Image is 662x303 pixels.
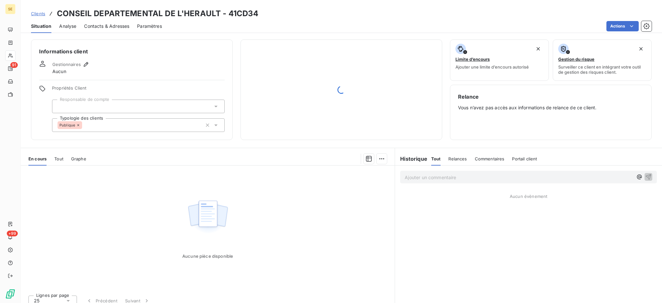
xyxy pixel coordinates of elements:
[448,156,467,161] span: Relances
[510,194,547,199] span: Aucun évènement
[458,93,644,132] div: Vous n’avez pas accès aux informations de relance de ce client.
[84,23,129,29] span: Contacts & Adresses
[28,156,47,161] span: En cours
[58,103,63,109] input: Ajouter une valeur
[606,21,639,31] button: Actions
[82,122,87,128] input: Ajouter une valeur
[7,231,18,236] span: +99
[52,68,66,75] span: Aucun
[57,8,258,19] h3: CONSEIL DEPARTEMENTAL DE L'HERAULT - 41CD34
[450,39,549,81] button: Limite d’encoursAjouter une limite d’encours autorisé
[5,289,16,299] img: Logo LeanPay
[10,62,18,68] span: 91
[39,48,225,55] h6: Informations client
[395,155,427,163] h6: Historique
[558,64,646,75] span: Surveiller ce client en intégrant votre outil de gestion des risques client.
[431,156,441,161] span: Tout
[455,64,529,70] span: Ajouter une limite d’encours autorisé
[59,123,75,127] span: Publique
[54,156,63,161] span: Tout
[182,254,233,259] span: Aucune pièce disponible
[187,197,229,237] img: Empty state
[512,156,537,161] span: Portail client
[59,23,76,29] span: Analyse
[558,57,594,62] span: Gestion du risque
[31,10,45,17] a: Clients
[458,93,644,101] h6: Relance
[52,85,225,94] span: Propriétés Client
[137,23,162,29] span: Paramètres
[52,62,81,67] span: Gestionnaires
[455,57,490,62] span: Limite d’encours
[5,4,16,14] div: SE
[475,156,505,161] span: Commentaires
[31,11,45,16] span: Clients
[31,23,51,29] span: Situation
[553,39,652,81] button: Gestion du risqueSurveiller ce client en intégrant votre outil de gestion des risques client.
[71,156,86,161] span: Graphe
[640,281,656,297] iframe: Intercom live chat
